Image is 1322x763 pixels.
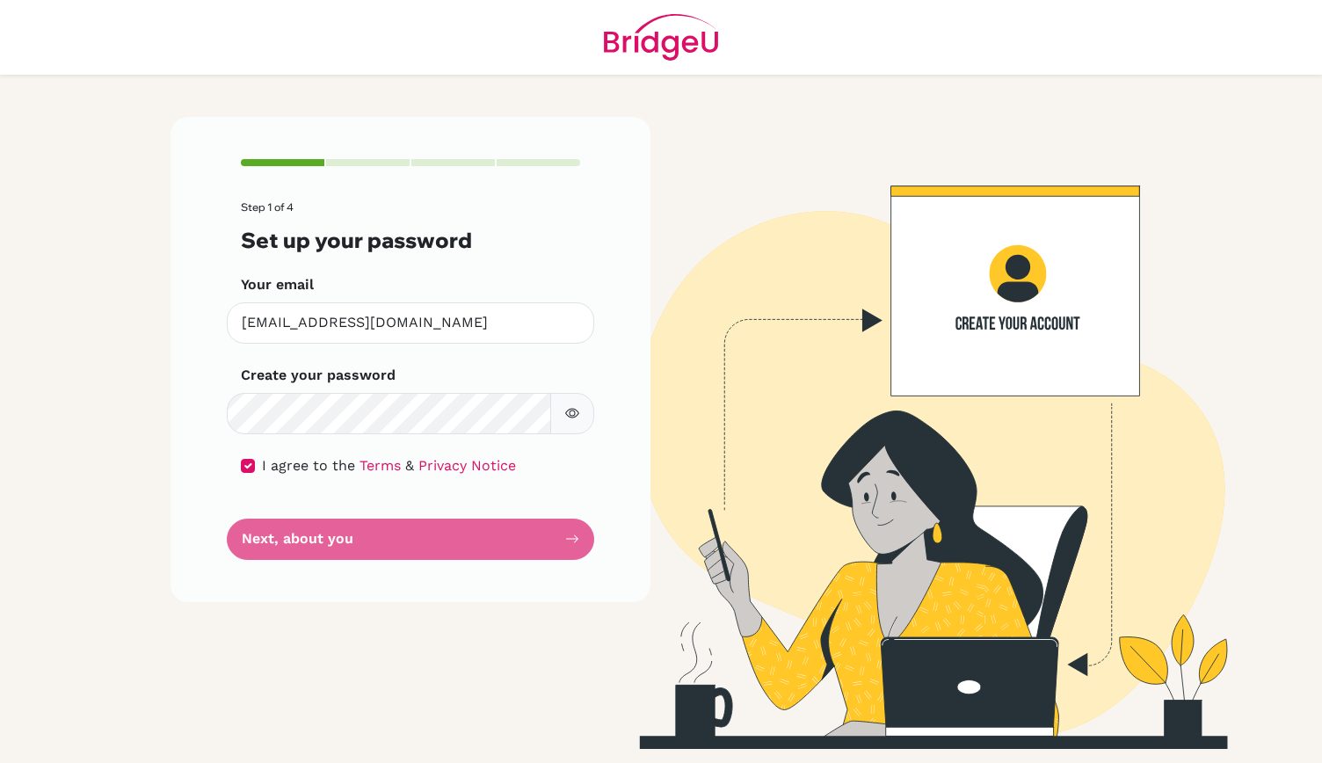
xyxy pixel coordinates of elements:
[241,365,396,386] label: Create your password
[405,457,414,474] span: &
[262,457,355,474] span: I agree to the
[1209,710,1304,754] iframe: Opens a widget where you can find more information
[241,274,314,295] label: Your email
[418,457,516,474] a: Privacy Notice
[227,302,594,344] input: Insert your email*
[241,228,580,253] h3: Set up your password
[360,457,401,474] a: Terms
[241,200,294,214] span: Step 1 of 4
